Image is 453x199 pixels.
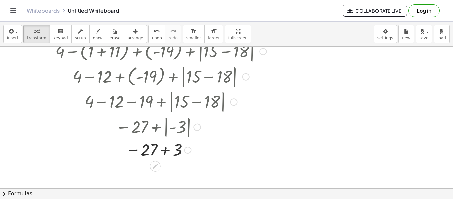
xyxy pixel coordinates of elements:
i: format_size [211,27,217,35]
button: redoredo [165,25,181,43]
i: format_size [190,27,197,35]
a: Whiteboards [27,7,60,14]
button: scrub [71,25,90,43]
i: redo [170,27,176,35]
span: arrange [128,36,143,40]
button: save [416,25,432,43]
span: keypad [53,36,68,40]
button: insert [3,25,22,43]
span: transform [27,36,46,40]
button: arrange [124,25,147,43]
span: load [437,36,446,40]
i: undo [154,27,160,35]
span: undo [152,36,162,40]
button: draw [89,25,106,43]
button: Log in [408,4,440,17]
i: keyboard [57,27,64,35]
button: transform [23,25,50,43]
span: smaller [186,36,201,40]
span: scrub [75,36,86,40]
button: erase [106,25,124,43]
span: Collaborate Live [348,8,401,14]
span: redo [169,36,178,40]
button: Collaborate Live [343,5,407,17]
button: keyboardkeypad [50,25,72,43]
div: Edit math [150,161,161,172]
span: draw [93,36,103,40]
span: new [402,36,410,40]
span: settings [377,36,393,40]
span: fullscreen [228,36,247,40]
button: new [398,25,414,43]
button: load [434,25,450,43]
span: save [419,36,428,40]
span: erase [109,36,120,40]
button: settings [374,25,397,43]
button: format_sizelarger [204,25,223,43]
button: Toggle navigation [8,5,19,16]
span: insert [7,36,18,40]
button: fullscreen [225,25,251,43]
button: undoundo [148,25,165,43]
span: larger [208,36,220,40]
button: format_sizesmaller [183,25,205,43]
